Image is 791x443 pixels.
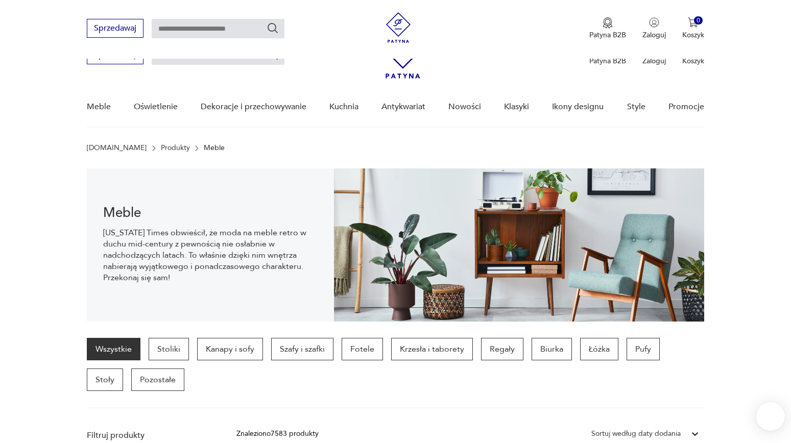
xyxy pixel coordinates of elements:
[532,338,572,360] a: Biurka
[756,402,785,431] iframe: Smartsupp widget button
[87,338,140,360] a: Wszystkie
[381,87,425,127] a: Antykwariat
[552,87,604,127] a: Ikony designu
[271,338,333,360] a: Szafy i szafki
[103,227,317,283] p: [US_STATE] Times obwieścił, że moda na meble retro w duchu mid-century z pewnością nie osłabnie w...
[267,22,279,34] button: Szukaj
[103,207,317,219] h1: Meble
[131,368,184,391] a: Pozostałe
[87,26,143,33] a: Sprzedawaj
[87,368,123,391] a: Stoły
[642,17,666,40] button: Zaloguj
[334,168,704,322] img: Meble
[329,87,358,127] a: Kuchnia
[87,144,147,152] a: [DOMAIN_NAME]
[448,87,481,127] a: Nowości
[589,30,626,40] p: Patyna B2B
[627,338,660,360] a: Pufy
[668,87,704,127] a: Promocje
[236,428,319,439] div: Znaleziono 7583 produkty
[149,338,189,360] a: Stoliki
[627,87,645,127] a: Style
[87,19,143,38] button: Sprzedawaj
[682,30,704,40] p: Koszyk
[134,87,178,127] a: Oświetlenie
[197,338,263,360] a: Kanapy i sofy
[694,16,703,25] div: 0
[642,30,666,40] p: Zaloguj
[591,428,681,439] div: Sortuj według daty dodania
[87,430,212,441] p: Filtruj produkty
[87,87,111,127] a: Meble
[481,338,523,360] a: Regały
[201,87,306,127] a: Dekoracje i przechowywanie
[589,17,626,40] a: Ikona medaluPatyna B2B
[603,17,613,29] img: Ikona medalu
[383,12,414,43] img: Patyna - sklep z meblami i dekoracjami vintage
[391,338,473,360] a: Krzesła i taborety
[649,17,659,28] img: Ikonka użytkownika
[642,56,666,66] p: Zaloguj
[504,87,529,127] a: Klasyki
[688,17,698,28] img: Ikona koszyka
[161,144,190,152] a: Produkty
[589,17,626,40] button: Patyna B2B
[682,17,704,40] button: 0Koszyk
[342,338,383,360] a: Fotele
[589,56,626,66] p: Patyna B2B
[87,52,143,59] a: Sprzedawaj
[580,338,618,360] a: Łóżka
[204,144,225,152] p: Meble
[682,56,704,66] p: Koszyk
